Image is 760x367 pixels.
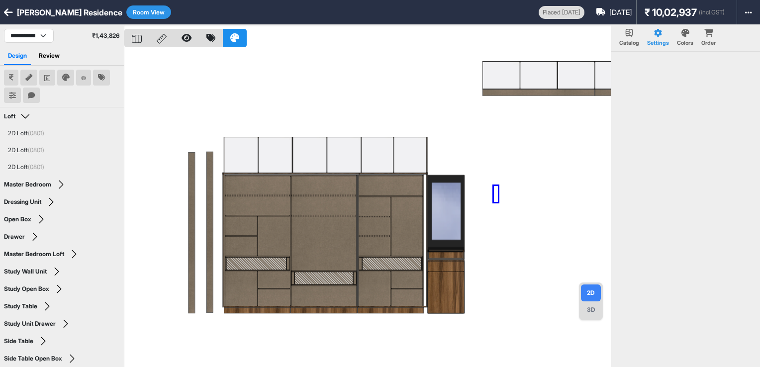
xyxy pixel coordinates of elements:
[539,6,584,19] div: Placed [DATE]
[4,111,33,121] button: Loft
[4,301,55,311] button: Study Table
[4,249,82,259] button: Master Bedroom Loft
[35,47,64,65] p: Review
[4,232,42,242] button: Drawer
[701,39,716,47] p: Order
[699,8,725,17] span: (incl.GST)
[8,129,44,138] div: 2D Loft
[4,181,51,188] div: Master Bedroom
[4,113,15,120] div: Loft
[609,7,632,18] span: [DATE]
[4,285,49,292] div: Study Open Box
[126,5,171,19] button: Room View
[4,233,25,240] div: Drawer
[4,319,73,329] button: Study Unit Drawer
[8,163,44,172] div: 2D Loft
[92,31,120,40] p: ₹ 1,43,826
[4,180,69,189] button: Master Bedroom
[645,5,697,20] span: ₹ 10,02,937
[4,354,80,364] button: Side Table Open Box
[8,146,44,155] div: 2D Loft
[4,267,64,276] button: Study Wall Unit
[4,216,31,223] div: Open Box
[647,39,669,47] p: Settings
[619,39,639,47] p: Catalog
[581,301,601,318] div: 3D
[17,6,122,18] div: [PERSON_NAME] Residence
[4,198,41,205] div: Dressing Unit
[4,268,47,275] div: Study Wall Unit
[4,197,59,207] button: Dressing Unit
[28,163,44,171] span: (0801)
[28,146,44,154] span: (0801)
[4,47,31,65] p: Design
[581,284,601,301] div: 2D
[4,284,67,294] button: Study Open Box
[4,320,56,327] div: Study Unit Drawer
[4,338,33,345] div: Side Table
[4,251,64,258] div: Master Bedroom Loft
[4,336,51,346] button: Side Table
[4,355,62,362] div: Side Table Open Box
[4,303,37,310] div: Study Table
[4,214,49,224] button: Open Box
[28,129,44,137] span: (0801)
[677,39,693,47] p: Colors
